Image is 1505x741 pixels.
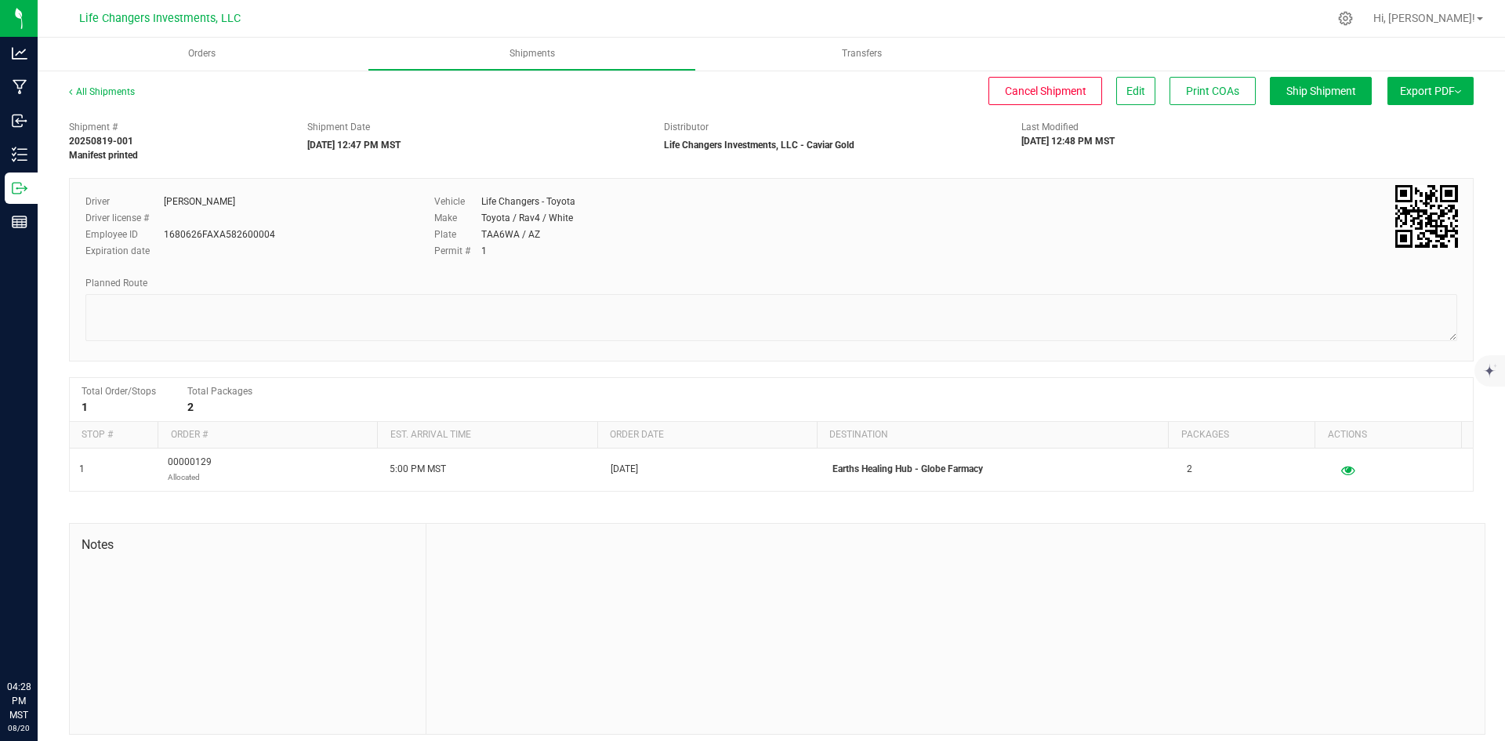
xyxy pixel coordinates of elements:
[168,470,212,485] p: Allocated
[1387,77,1474,105] button: Export PDF
[69,86,135,97] a: All Shipments
[82,536,414,554] span: Notes
[164,194,235,209] div: [PERSON_NAME]
[1270,77,1372,105] button: Ship Shipment
[85,211,164,225] label: Driver license #
[187,401,194,413] strong: 2
[821,47,903,60] span: Transfers
[69,150,138,161] strong: Manifest printed
[82,401,88,413] strong: 1
[434,211,481,225] label: Make
[69,136,133,147] strong: 20250819-001
[481,194,575,209] div: Life Changers - Toyota
[481,244,487,258] div: 1
[1126,85,1145,97] span: Edit
[69,120,284,134] span: Shipment #
[12,79,27,95] inline-svg: Manufacturing
[368,38,696,71] a: Shipments
[481,211,573,225] div: Toyota / Rav4 / White
[1187,462,1192,477] span: 2
[481,227,540,242] div: TAA6WA / AZ
[1021,136,1115,147] strong: [DATE] 12:48 PM MST
[7,680,31,722] p: 04:28 PM MST
[85,227,164,242] label: Employee ID
[167,47,237,60] span: Orders
[434,244,481,258] label: Permit #
[164,227,275,242] div: 1680626FAXA582600004
[1170,77,1256,105] button: Print COAs
[1336,11,1355,26] div: Manage settings
[832,462,1168,477] p: Earths Healing Hub - Globe Farmacy
[1021,120,1079,134] label: Last Modified
[664,120,709,134] label: Distributor
[12,147,27,162] inline-svg: Inventory
[307,140,401,151] strong: [DATE] 12:47 PM MST
[488,47,576,60] span: Shipments
[12,45,27,61] inline-svg: Analytics
[82,386,156,397] span: Total Order/Stops
[611,462,638,477] span: [DATE]
[1116,77,1155,105] button: Edit
[597,422,817,449] th: Order date
[698,38,1026,71] a: Transfers
[817,422,1168,449] th: Destination
[1315,422,1461,449] th: Actions
[85,244,164,258] label: Expiration date
[434,227,481,242] label: Plate
[1186,85,1239,97] span: Print COAs
[168,455,212,485] span: 00000129
[1005,85,1086,97] span: Cancel Shipment
[390,462,446,477] span: 5:00 PM MST
[988,77,1102,105] button: Cancel Shipment
[16,616,63,663] iframe: Resource center
[187,386,252,397] span: Total Packages
[12,113,27,129] inline-svg: Inbound
[434,194,481,209] label: Vehicle
[1286,85,1356,97] span: Ship Shipment
[664,140,854,151] strong: Life Changers Investments, LLC - Caviar Gold
[1373,12,1475,24] span: Hi, [PERSON_NAME]!
[377,422,597,449] th: Est. arrival time
[85,278,147,289] span: Planned Route
[79,462,85,477] span: 1
[70,422,158,449] th: Stop #
[158,422,377,449] th: Order #
[12,180,27,196] inline-svg: Outbound
[85,194,164,209] label: Driver
[12,214,27,230] inline-svg: Reports
[1395,185,1458,248] img: Scan me!
[38,38,366,71] a: Orders
[307,120,370,134] label: Shipment Date
[7,722,31,734] p: 08/20
[79,12,241,25] span: Life Changers Investments, LLC
[1168,422,1315,449] th: Packages
[1395,185,1458,248] qrcode: 20250819-001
